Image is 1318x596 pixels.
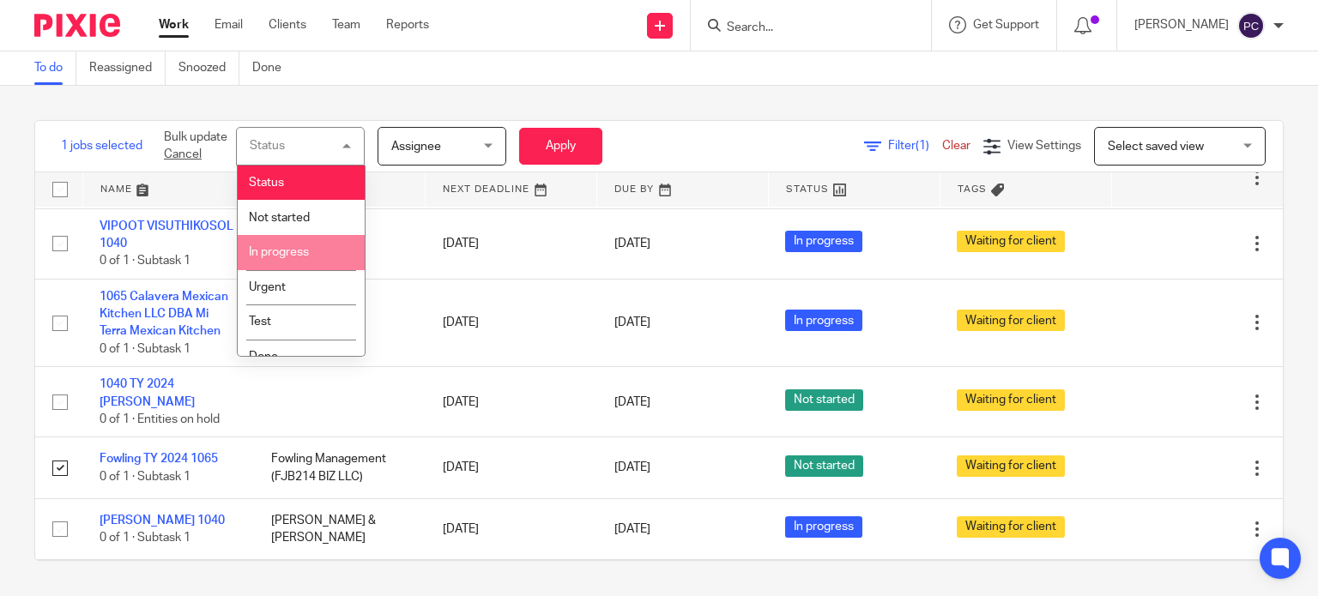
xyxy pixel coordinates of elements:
span: Status [249,177,284,189]
span: 0 of 1 · Subtask 1 [100,532,190,544]
button: Apply [519,128,602,165]
span: 1 jobs selected [61,137,142,154]
span: Assignee [391,141,441,153]
a: [PERSON_NAME] 1040 [100,515,225,527]
a: Cancel [164,148,202,160]
span: Not started [249,212,310,224]
span: Done [249,351,278,363]
span: View Settings [1007,140,1081,152]
span: Not started [785,389,863,411]
input: Search [725,21,880,36]
p: [PERSON_NAME] [1134,16,1229,33]
span: Tags [958,184,987,194]
span: [DATE] [614,462,650,474]
span: Waiting for client [957,310,1065,331]
a: To do [34,51,76,85]
span: 0 of 1 · Subtask 1 [100,343,190,355]
span: [DATE] [614,523,650,535]
a: Team [332,16,360,33]
span: Filter [888,140,942,152]
a: Snoozed [178,51,239,85]
span: Test [249,316,271,328]
img: Pixie [34,14,120,37]
span: In progress [785,516,862,538]
span: In progress [785,310,862,331]
td: [PERSON_NAME] & [PERSON_NAME] [254,498,426,559]
a: Work [159,16,189,33]
a: 1065 Calavera Mexican Kitchen LLC DBA Mi Terra Mexican Kitchen [100,291,228,338]
span: [DATE] [614,316,650,328]
span: Waiting for client [957,516,1065,538]
span: Select saved view [1108,141,1204,153]
span: Waiting for client [957,231,1065,252]
td: [DATE] [426,437,597,498]
span: In progress [785,231,862,252]
img: svg%3E [1237,12,1265,39]
span: Not started [785,455,863,477]
a: Done [252,51,294,85]
span: 0 of 1 · Subtask 1 [100,255,190,267]
a: Email [215,16,243,33]
span: 0 of 1 · Subtask 1 [100,471,190,483]
span: Get Support [973,19,1039,31]
a: Clear [942,140,970,152]
a: 1040 TY 2024 [PERSON_NAME] [100,378,195,407]
span: (1) [916,140,929,152]
td: [DATE] [426,367,597,437]
span: Waiting for client [957,455,1065,477]
td: [DATE] [426,208,597,279]
p: Bulk update [164,129,227,164]
span: Waiting for client [957,389,1065,411]
a: Fowling TY 2024 1065 [100,453,218,465]
span: [DATE] [614,396,650,408]
td: [DATE] [426,498,597,559]
span: Urgent [249,281,286,293]
a: VIPOOT VISUTHIKOSOL 1040 [100,220,233,250]
a: Reports [386,16,429,33]
a: Clients [269,16,306,33]
td: Fowling Management (FJB214 BIZ LLC) [254,437,426,498]
span: In progress [249,246,309,258]
span: 0 of 1 · Entities on hold [100,413,220,425]
span: [DATE] [614,238,650,250]
div: Status [250,140,285,152]
a: Reassigned [89,51,166,85]
td: [DATE] [426,279,597,367]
